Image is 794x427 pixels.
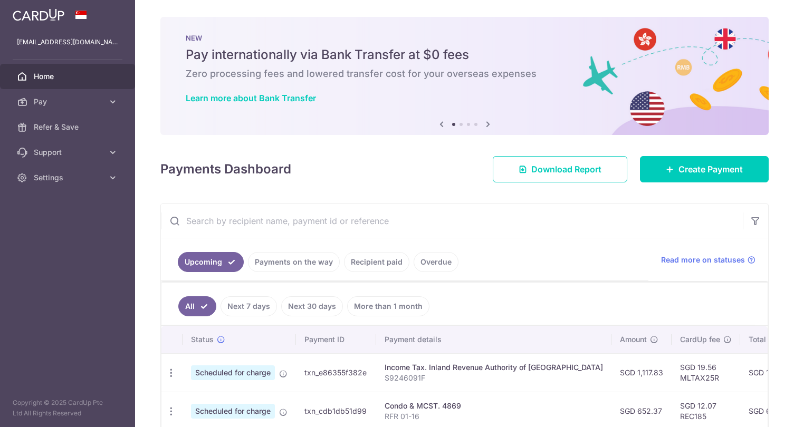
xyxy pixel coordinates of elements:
[344,252,409,272] a: Recipient paid
[620,334,647,345] span: Amount
[640,156,769,182] a: Create Payment
[191,404,275,419] span: Scheduled for charge
[24,7,46,17] span: Help
[296,353,376,392] td: txn_e86355f382e
[678,163,743,176] span: Create Payment
[672,353,740,392] td: SGD 19.56 MLTAX25R
[178,252,244,272] a: Upcoming
[186,34,743,42] p: NEW
[385,362,603,373] div: Income Tax. Inland Revenue Authority of [GEOGRAPHIC_DATA]
[34,71,103,82] span: Home
[34,147,103,158] span: Support
[34,122,103,132] span: Refer & Save
[385,411,603,422] p: RFR 01-16
[531,163,601,176] span: Download Report
[493,156,627,182] a: Download Report
[385,401,603,411] div: Condo & MCST. 4869
[17,37,118,47] p: [EMAIL_ADDRESS][DOMAIN_NAME]
[13,8,64,21] img: CardUp
[281,296,343,316] a: Next 30 days
[160,17,769,135] img: Bank transfer banner
[160,160,291,179] h4: Payments Dashboard
[248,252,340,272] a: Payments on the way
[749,334,783,345] span: Total amt.
[611,353,672,392] td: SGD 1,117.83
[680,334,720,345] span: CardUp fee
[191,365,275,380] span: Scheduled for charge
[414,252,458,272] a: Overdue
[34,96,103,107] span: Pay
[191,334,214,345] span: Status
[661,255,745,265] span: Read more on statuses
[221,296,277,316] a: Next 7 days
[186,46,743,63] h5: Pay internationally via Bank Transfer at $0 fees
[347,296,429,316] a: More than 1 month
[34,172,103,183] span: Settings
[178,296,216,316] a: All
[161,204,743,238] input: Search by recipient name, payment id or reference
[376,326,611,353] th: Payment details
[186,93,316,103] a: Learn more about Bank Transfer
[661,255,755,265] a: Read more on statuses
[296,326,376,353] th: Payment ID
[385,373,603,383] p: S9246091F
[186,67,743,80] h6: Zero processing fees and lowered transfer cost for your overseas expenses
